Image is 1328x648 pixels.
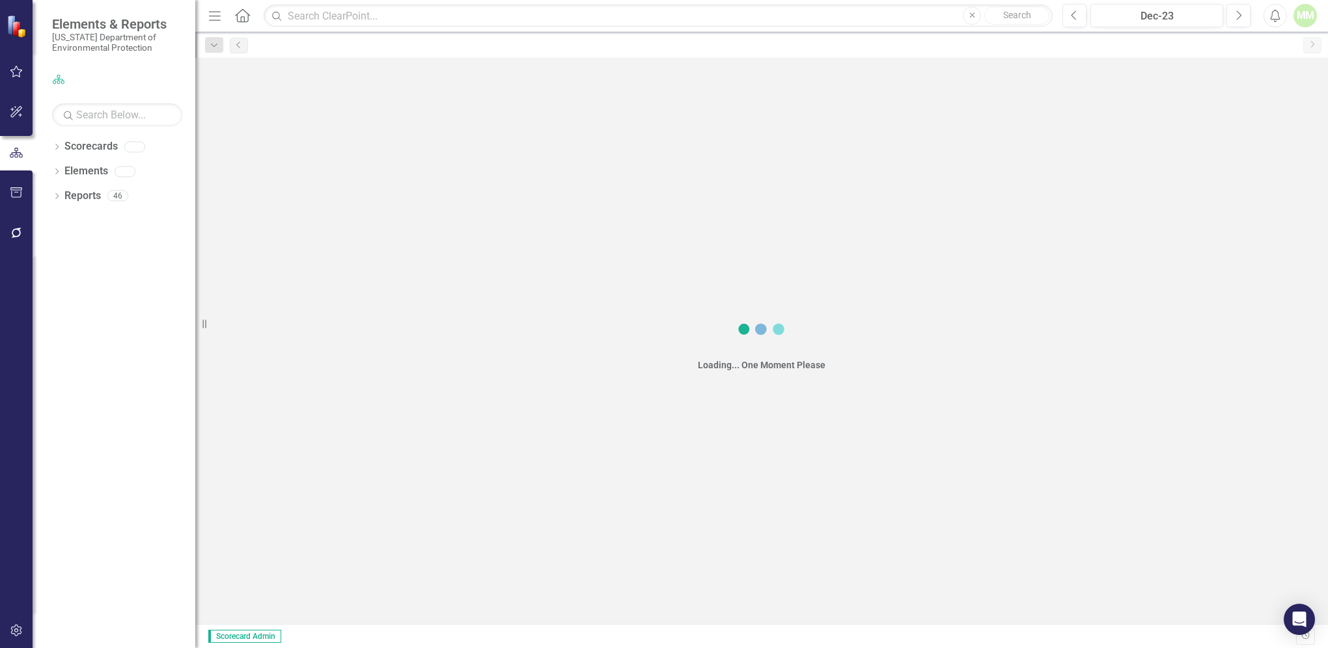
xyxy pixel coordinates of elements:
[52,32,182,53] small: [US_STATE] Department of Environmental Protection
[64,164,108,179] a: Elements
[1293,4,1317,27] button: MM
[698,358,825,371] div: Loading... One Moment Please
[107,191,128,202] div: 46
[1284,604,1315,635] div: Open Intercom Messenger
[64,139,118,154] a: Scorecards
[1095,8,1219,24] div: Dec-23
[52,103,182,126] input: Search Below...
[984,7,1049,25] button: Search
[7,15,29,38] img: ClearPoint Strategy
[1003,10,1031,20] span: Search
[52,16,182,32] span: Elements & Reports
[1090,4,1223,27] button: Dec-23
[264,5,1053,27] input: Search ClearPoint...
[64,189,101,204] a: Reports
[208,630,281,643] span: Scorecard Admin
